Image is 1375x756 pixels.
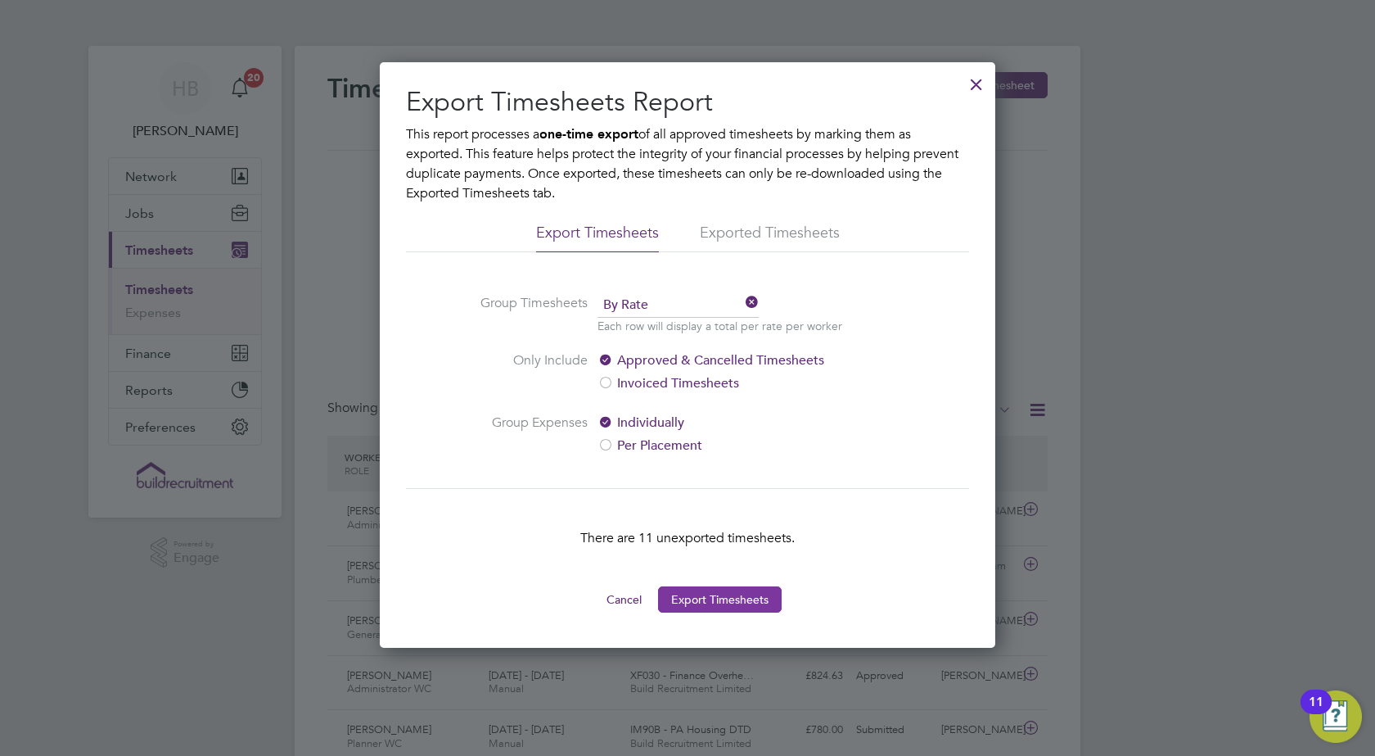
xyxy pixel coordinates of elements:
label: Group Expenses [465,413,588,455]
li: Exported Timesheets [700,223,840,252]
label: Only Include [465,351,588,393]
p: There are 11 unexported timesheets. [406,528,969,548]
button: Open Resource Center, 11 new notifications [1310,690,1362,743]
li: Export Timesheets [536,223,659,252]
div: 11 [1309,702,1323,723]
label: Invoiced Timesheets [597,373,872,393]
p: This report processes a of all approved timesheets by marking them as exported. This feature help... [406,124,969,203]
b: one-time export [539,126,638,142]
span: By Rate [597,293,759,318]
label: Approved & Cancelled Timesheets [597,351,872,370]
button: Cancel [593,586,655,613]
button: Export Timesheets [658,586,782,613]
h2: Export Timesheets Report [406,85,969,120]
p: Each row will display a total per rate per worker [597,318,842,334]
label: Group Timesheets [465,293,588,331]
label: Per Placement [597,436,872,455]
label: Individually [597,413,872,432]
